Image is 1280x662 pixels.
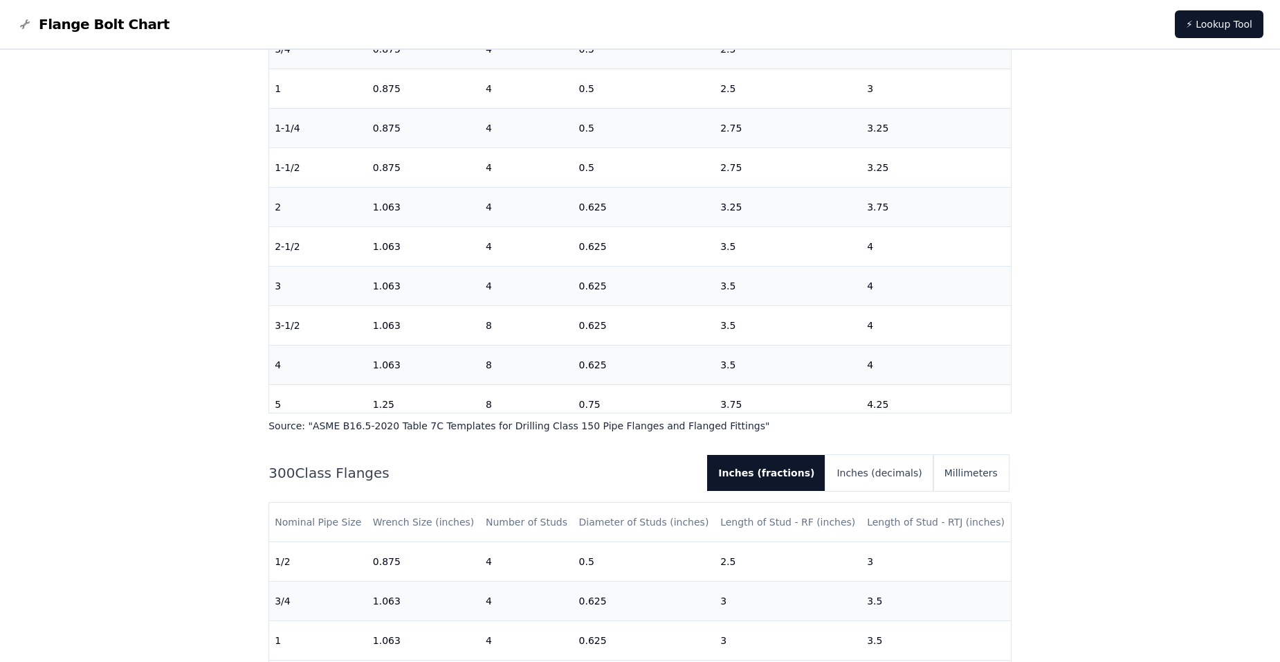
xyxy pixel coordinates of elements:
[861,306,1011,346] td: 4
[367,188,480,227] td: 1.063
[861,109,1011,148] td: 3.25
[574,503,715,542] th: Diameter of Studs (inches)
[269,227,367,267] td: 2-1/2
[574,188,715,227] td: 0.625
[861,148,1011,188] td: 3.25
[574,306,715,346] td: 0.625
[480,69,574,109] td: 4
[715,69,861,109] td: 2.5
[269,385,367,424] td: 5
[367,346,480,385] td: 1.063
[715,109,861,148] td: 2.75
[574,267,715,306] td: 0.625
[367,306,480,346] td: 1.063
[715,227,861,267] td: 3.5
[269,582,367,621] td: 3/4
[715,582,861,621] td: 3
[707,455,825,491] button: Inches (fractions)
[269,503,367,542] th: Nominal Pipe Size
[367,582,480,621] td: 1.063
[933,455,1009,491] button: Millimeters
[715,306,861,346] td: 3.5
[269,621,367,661] td: 1
[861,69,1011,109] td: 3
[269,188,367,227] td: 2
[269,109,367,148] td: 1-1/4
[367,69,480,109] td: 0.875
[574,346,715,385] td: 0.625
[715,503,861,542] th: Length of Stud - RF (inches)
[861,542,1011,582] td: 3
[574,385,715,424] td: 0.75
[480,306,574,346] td: 8
[480,346,574,385] td: 8
[861,227,1011,267] td: 4
[17,15,170,34] a: Flange Bolt Chart LogoFlange Bolt Chart
[480,188,574,227] td: 4
[367,227,480,267] td: 1.063
[715,621,861,661] td: 3
[480,148,574,188] td: 4
[480,621,574,661] td: 4
[367,503,480,542] th: Wrench Size (inches)
[268,419,1012,433] p: Source: " ASME B16.5-2020 Table 7C Templates for Drilling Class 150 Pipe Flanges and Flanged Fitt...
[269,542,367,582] td: 1/2
[269,346,367,385] td: 4
[269,148,367,188] td: 1-1/2
[269,267,367,306] td: 3
[39,15,170,34] span: Flange Bolt Chart
[861,346,1011,385] td: 4
[574,227,715,267] td: 0.625
[715,385,861,424] td: 3.75
[825,455,933,491] button: Inches (decimals)
[480,582,574,621] td: 4
[367,621,480,661] td: 1.063
[715,148,861,188] td: 2.75
[715,346,861,385] td: 3.5
[574,109,715,148] td: 0.5
[861,503,1011,542] th: Length of Stud - RTJ (inches)
[480,109,574,148] td: 4
[715,542,861,582] td: 2.5
[367,148,480,188] td: 0.875
[480,385,574,424] td: 8
[574,542,715,582] td: 0.5
[574,148,715,188] td: 0.5
[367,267,480,306] td: 1.063
[480,227,574,267] td: 4
[367,109,480,148] td: 0.875
[574,582,715,621] td: 0.625
[269,69,367,109] td: 1
[367,542,480,582] td: 0.875
[861,621,1011,661] td: 3.5
[268,463,696,483] h2: 300 Class Flanges
[17,16,33,33] img: Flange Bolt Chart Logo
[861,385,1011,424] td: 4.25
[715,188,861,227] td: 3.25
[480,542,574,582] td: 4
[574,69,715,109] td: 0.5
[367,385,480,424] td: 1.25
[715,267,861,306] td: 3.5
[480,503,574,542] th: Number of Studs
[480,267,574,306] td: 4
[269,306,367,346] td: 3-1/2
[861,188,1011,227] td: 3.75
[574,621,715,661] td: 0.625
[861,582,1011,621] td: 3.5
[861,267,1011,306] td: 4
[1175,10,1263,38] a: ⚡ Lookup Tool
